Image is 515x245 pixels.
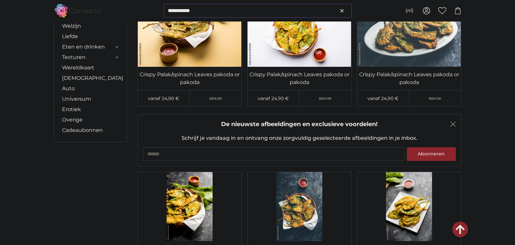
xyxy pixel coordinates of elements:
a: [DEMOGRAPHIC_DATA] [62,74,119,82]
span: vanaf 24,90 € [367,95,398,101]
img: panoramic-canvas-print-the-seagulls-and-the-sea-at-sunrise [138,172,242,241]
span: Bekijk [319,96,332,101]
img: panoramic-canvas-print-the-seagulls-and-the-sea-at-sunrise [248,172,351,241]
a: Texturen [62,53,114,61]
summary: Texturen [62,53,119,61]
span: Schrijf je vandaag in en ontvang onze zorgvuldig geselecteerde afbeeldingen in je inbox. [143,134,456,142]
a: Bekijk [409,91,461,106]
span: vanaf 24,90 € [148,95,179,101]
a: Overige [62,116,119,124]
img: Canvarto [54,4,101,17]
a: Bekijk [299,91,351,106]
a: Crispy Palak/spinach Leaves pakoda or pakoda [359,71,460,86]
a: Crispy Palak/spinach Leaves pakoda or pakoda [249,71,350,86]
a: Liefde [62,33,119,40]
span: Abonneren [418,151,445,157]
a: Erotiek [62,106,119,113]
span: vanaf 24,90 € [258,95,289,101]
h3: De nieuwste afbeeldingen en exclusieve voordelen! [143,120,456,129]
img: panoramic-canvas-print-the-seagulls-and-the-sea-at-sunrise [357,172,461,241]
a: Universum [62,95,119,103]
a: Cadeaubonnen [62,126,119,134]
span: Bekijk [209,96,222,101]
a: Wereldkaart [62,64,119,72]
a: Eten en drinken [62,43,114,51]
a: Crispy Palak/spinach Leaves pakoda or pakoda [139,71,240,86]
button: (nl) [400,5,419,17]
a: Bekijk [190,91,242,106]
a: Auto [62,85,119,93]
span: Bekijk [429,96,442,101]
a: Welzijn [62,22,119,30]
summary: Eten en drinken [62,43,119,51]
button: Abonneren [407,147,456,161]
